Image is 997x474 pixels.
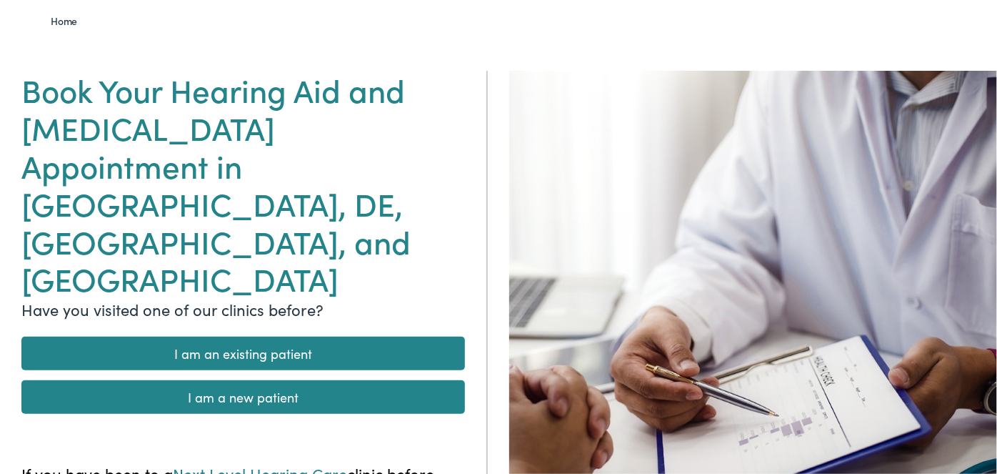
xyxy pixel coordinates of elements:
[21,71,465,297] h1: Book Your Hearing Aid and [MEDICAL_DATA] Appointment in [GEOGRAPHIC_DATA], DE, [GEOGRAPHIC_DATA],...
[21,297,465,321] p: Have you visited one of our clinics before?
[51,14,84,28] a: Home
[21,337,465,370] a: I am an existing patient
[21,380,465,414] a: I am a new patient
